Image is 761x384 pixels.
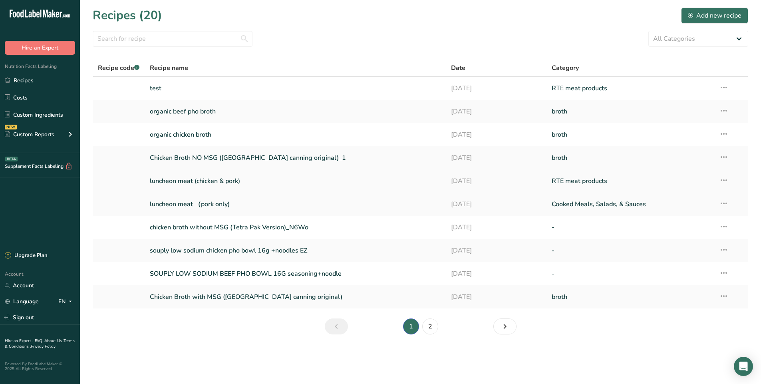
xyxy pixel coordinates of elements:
button: Add new recipe [681,8,748,24]
a: - [552,242,709,259]
a: [DATE] [451,265,542,282]
a: Chicken Broth with MSG ([GEOGRAPHIC_DATA] canning original) [150,288,442,305]
a: About Us . [44,338,64,344]
a: SOUPLY LOW SODIUM BEEF PHO BOWL 16G seasoning+noodle [150,265,442,282]
div: Powered By FoodLabelMaker © 2025 All Rights Reserved [5,362,75,371]
a: [DATE] [451,219,542,236]
div: BETA [5,157,18,161]
a: Cooked Meals, Salads, & Sauces [552,196,709,213]
a: RTE meat products [552,80,709,97]
a: test [150,80,442,97]
a: [DATE] [451,242,542,259]
span: Category [552,63,579,73]
a: Next page [493,318,517,334]
a: [DATE] [451,196,542,213]
a: RTE meat products [552,173,709,189]
a: [DATE] [451,149,542,166]
div: Open Intercom Messenger [734,357,753,376]
a: [DATE] [451,103,542,120]
a: Hire an Expert . [5,338,33,344]
a: Previous page [325,318,348,334]
a: Privacy Policy [31,344,56,349]
a: [DATE] [451,288,542,305]
a: - [552,265,709,282]
a: FAQ . [35,338,44,344]
a: broth [552,126,709,143]
div: NEW [5,125,17,129]
a: Language [5,294,39,308]
div: Upgrade Plan [5,252,47,260]
h1: Recipes (20) [93,6,162,24]
input: Search for recipe [93,31,252,47]
a: luncheon meat (chicken & pork) [150,173,442,189]
a: souply low sodium chicken pho bowl 16g +noodles EZ [150,242,442,259]
span: Recipe code [98,64,139,72]
a: Terms & Conditions . [5,338,75,349]
div: Add new recipe [688,11,741,20]
a: broth [552,288,709,305]
a: organic beef pho broth [150,103,442,120]
a: broth [552,103,709,120]
a: Chicken Broth NO MSG ([GEOGRAPHIC_DATA] canning original)_1 [150,149,442,166]
a: [DATE] [451,80,542,97]
span: Recipe name [150,63,188,73]
span: Date [451,63,465,73]
a: [DATE] [451,126,542,143]
a: - [552,219,709,236]
a: [DATE] [451,173,542,189]
button: Hire an Expert [5,41,75,55]
a: organic chicken broth [150,126,442,143]
a: broth [552,149,709,166]
a: Page 2. [422,318,438,334]
a: chicken broth without MSG (Tetra Pak Version)_N6Wo [150,219,442,236]
div: Custom Reports [5,130,54,139]
div: EN [58,297,75,306]
a: luncheon meat （pork only) [150,196,442,213]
